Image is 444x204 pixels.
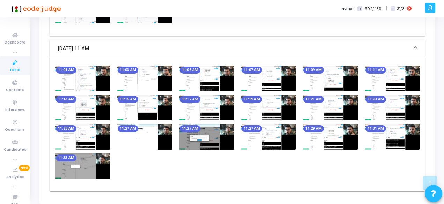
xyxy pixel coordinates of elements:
mat-chip: 11:25 AM [56,125,76,132]
mat-chip: 11:29 AM [303,125,324,132]
mat-chip: 11:01 AM [56,67,76,74]
div: [DATE] 11 AM [50,57,425,191]
span: Interviews [5,107,25,113]
mat-chip: 11:05 AM [180,67,200,74]
img: screenshot-1757742230368.jpeg [55,95,110,120]
mat-chip: 11:03 AM [118,67,138,74]
mat-expansion-panel-header: [DATE] 11 AM [50,40,425,57]
label: Invites: [341,6,355,12]
mat-chip: 11:17 AM [180,96,200,103]
mat-chip: 11:19 AM [242,96,262,103]
img: screenshot-1757741630520.jpeg [117,66,172,91]
mat-chip: 11:13 AM [56,96,76,103]
span: 31/31 [397,6,406,12]
mat-chip: 11:27 AM [180,125,200,132]
mat-chip: 11:11 AM [365,67,386,74]
img: screenshot-1757743070476.jpeg [241,124,296,150]
img: screenshot-1757741990398.jpeg [303,66,357,91]
img: screenshot-1757742950384.jpeg [55,124,110,150]
mat-chip: 11:21 AM [303,96,324,103]
img: screenshot-1757741750422.jpeg [179,66,234,91]
img: screenshot-1757741510455.jpeg [55,66,110,91]
img: logo [9,2,61,16]
img: screenshot-1757743190453.jpeg [303,124,357,150]
img: screenshot-1757742110385.jpeg [365,66,420,91]
span: Questions [5,127,25,133]
img: screenshot-1757743430607.jpeg [55,153,110,179]
img: screenshot-1757742590427.jpeg [241,95,296,120]
img: screenshot-1757743057189.jpeg [179,124,234,150]
span: Candidates [4,147,26,153]
mat-chip: 11:31 AM [365,125,386,132]
img: screenshot-1757743054995.jpeg [117,124,172,150]
span: Dashboard [5,40,25,46]
span: T [357,6,362,12]
mat-chip: 11:27 AM [118,125,138,132]
span: 1502/4391 [364,6,383,12]
img: screenshot-1757742710412.jpeg [303,95,357,120]
span: Tests [9,67,20,73]
img: screenshot-1757742470439.jpeg [179,95,234,120]
img: screenshot-1757741870413.jpeg [241,66,296,91]
span: Analytics [6,174,24,180]
mat-chip: 11:07 AM [242,67,262,74]
img: screenshot-1757742830396.jpeg [365,95,420,120]
mat-chip: 11:15 AM [118,96,138,103]
mat-chip: 11:09 AM [303,67,324,74]
mat-chip: 11:27 AM [242,125,262,132]
span: I [391,6,395,12]
img: screenshot-1757743310446.jpeg [365,124,420,150]
span: Contests [6,87,24,93]
mat-chip: 11:33 AM [56,154,76,161]
span: | [386,5,387,12]
span: New [19,165,30,171]
mat-chip: 11:23 AM [365,96,386,103]
mat-panel-title: [DATE] 11 AM [58,45,408,53]
img: screenshot-1757742350453.jpeg [117,95,172,120]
